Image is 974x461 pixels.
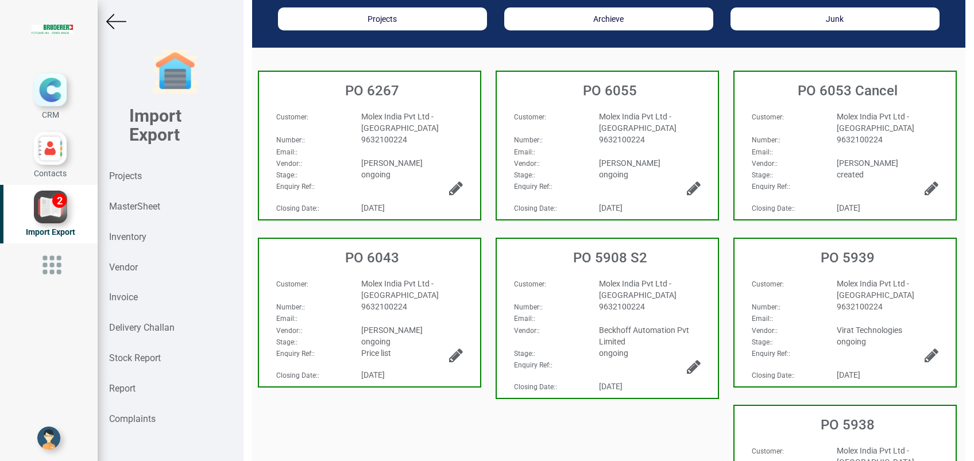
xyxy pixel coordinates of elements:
span: ongoing [361,337,391,346]
span: [DATE] [837,370,860,379]
span: : [514,148,535,156]
strong: Vendor: [514,160,538,168]
strong: MasterSheet [109,201,160,212]
strong: Closing Date: [752,204,793,212]
h3: PO 6043 [265,250,480,265]
div: 2 [52,193,67,208]
strong: Inventory [109,231,146,242]
strong: Vendor: [276,327,300,335]
strong: Closing Date: [514,204,555,212]
span: : [514,204,557,212]
span: Import Export [26,227,75,237]
h3: PO 6267 [265,83,480,98]
span: 9632100224 [837,302,883,311]
h3: PO 5939 [740,250,956,265]
span: 9632100224 [361,302,407,311]
strong: Stage: [752,171,771,179]
span: : [514,160,540,168]
strong: Stage: [514,350,534,358]
strong: Email: [514,148,534,156]
strong: Complaints [109,413,156,424]
strong: Stock Report [109,352,161,363]
span: : [276,183,315,191]
span: : [752,171,773,179]
strong: Customer [514,113,544,121]
span: : [514,183,552,191]
strong: Customer [514,280,544,288]
strong: Delivery Challan [109,322,175,333]
span: : [514,327,540,335]
span: : [514,350,535,358]
strong: Customer [276,280,307,288]
span: 9632100224 [361,135,407,144]
strong: Enquiry Ref: [514,183,551,191]
strong: Closing Date: [752,371,793,379]
strong: Vendor: [276,160,300,168]
button: Projects [278,7,487,30]
strong: Report [109,383,136,394]
strong: Email: [276,315,296,323]
span: Beckhoff Automation Pvt Limited [599,326,689,346]
span: : [276,303,305,311]
button: Junk [730,7,940,30]
img: garage-closed.png [152,49,198,95]
span: : [276,136,305,144]
span: [DATE] [599,382,623,391]
span: [DATE] [837,203,860,212]
span: : [276,371,319,379]
strong: Customer [752,113,782,121]
strong: Vendor [109,262,138,273]
span: ongoing [599,348,628,358]
strong: Enquiry Ref: [752,350,789,358]
span: : [276,113,308,121]
strong: Number: [276,136,303,144]
span: : [514,361,552,369]
span: Molex India Pvt Ltd - [GEOGRAPHIC_DATA] [599,112,677,133]
span: Price list [361,348,391,358]
strong: Projects [109,171,142,181]
span: 9632100224 [837,135,883,144]
h3: PO 6055 [503,83,718,98]
span: : [752,350,790,358]
strong: Number: [752,136,779,144]
strong: Email: [514,315,534,323]
span: : [514,383,557,391]
strong: Enquiry Ref: [276,350,313,358]
span: 9632100224 [599,302,645,311]
span: ongoing [361,170,391,179]
span: Virat Technologies [837,326,902,335]
span: : [752,338,773,346]
strong: Customer [752,280,782,288]
strong: Email: [276,148,296,156]
span: 9632100224 [599,135,645,144]
strong: Email: [752,315,771,323]
strong: Closing Date: [276,371,318,379]
span: : [276,160,302,168]
span: [DATE] [599,203,623,212]
span: : [514,136,543,144]
span: Molex India Pvt Ltd - [GEOGRAPHIC_DATA] [837,112,914,133]
span: : [276,327,302,335]
span: : [276,204,319,212]
span: [PERSON_NAME] [837,158,898,168]
span: : [752,303,780,311]
span: [PERSON_NAME] [599,158,660,168]
strong: Invoice [109,292,138,303]
strong: Number: [752,303,779,311]
span: Molex India Pvt Ltd - [GEOGRAPHIC_DATA] [361,112,439,133]
span: : [752,136,780,144]
button: Archieve [504,7,713,30]
strong: Vendor: [514,327,538,335]
strong: Stage: [276,171,296,179]
span: ongoing [599,170,628,179]
strong: Stage: [514,171,534,179]
span: created [837,170,864,179]
span: : [752,447,784,455]
span: : [514,315,535,323]
span: : [276,338,297,346]
strong: Vendor: [752,160,776,168]
strong: Number: [514,136,541,144]
span: : [276,280,308,288]
span: [DATE] [361,203,385,212]
h3: PO 5908 S2 [503,250,718,265]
